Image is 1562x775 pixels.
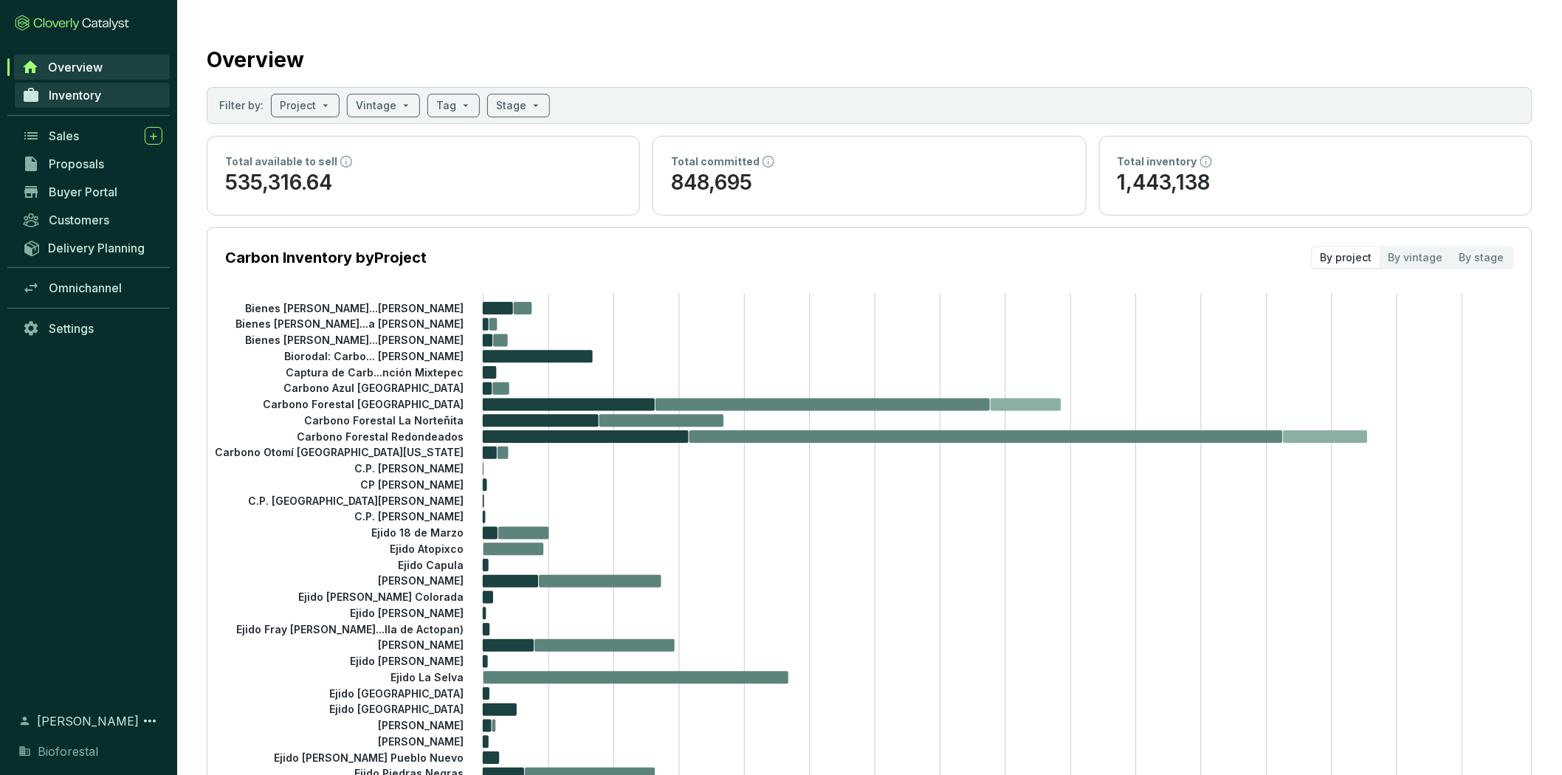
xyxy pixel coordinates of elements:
[248,495,464,507] tspan: C.P. [GEOGRAPHIC_DATA][PERSON_NAME]
[15,151,170,176] a: Proposals
[304,414,464,427] tspan: Carbono Forestal La Norteñita
[297,430,464,443] tspan: Carbono Forestal Redondeados
[49,156,104,171] span: Proposals
[49,128,79,143] span: Sales
[37,712,139,730] span: [PERSON_NAME]
[1312,247,1380,268] div: By project
[15,83,170,108] a: Inventory
[286,366,464,379] tspan: Captura de Carb...nción Mixtepec
[1311,246,1514,269] div: segmented control
[378,574,464,587] tspan: [PERSON_NAME]
[390,542,464,555] tspan: Ejido Atopixco
[15,179,170,204] a: Buyer Portal
[49,321,94,336] span: Settings
[49,213,109,227] span: Customers
[15,123,170,148] a: Sales
[49,280,122,295] span: Omnichannel
[274,751,464,764] tspan: Ejido [PERSON_NAME] Pueblo Nuevo
[283,382,464,394] tspan: Carbono Azul [GEOGRAPHIC_DATA]
[371,526,464,539] tspan: Ejido 18 de Marzo
[245,302,464,314] tspan: Bienes [PERSON_NAME]...[PERSON_NAME]
[671,154,760,169] p: Total committed
[48,241,145,255] span: Delivery Planning
[1451,247,1513,268] div: By stage
[225,247,427,268] p: Carbon Inventory by Project
[48,60,103,75] span: Overview
[390,671,464,683] tspan: Ejido La Selva
[236,623,464,635] tspan: Ejido Fray [PERSON_NAME]...lla de Actopan)
[49,185,117,199] span: Buyer Portal
[329,687,464,700] tspan: Ejido [GEOGRAPHIC_DATA]
[235,317,464,330] tspan: Bienes [PERSON_NAME]...a [PERSON_NAME]
[245,334,464,346] tspan: Bienes [PERSON_NAME]...[PERSON_NAME]
[15,275,170,300] a: Omnichannel
[15,235,170,260] a: Delivery Planning
[49,88,101,103] span: Inventory
[354,510,464,523] tspan: C.P. [PERSON_NAME]
[329,703,464,716] tspan: Ejido [GEOGRAPHIC_DATA]
[263,398,464,410] tspan: Carbono Forestal [GEOGRAPHIC_DATA]
[1118,154,1197,169] p: Total inventory
[15,207,170,232] a: Customers
[1380,247,1451,268] div: By vintage
[215,446,464,458] tspan: Carbono Otomí [GEOGRAPHIC_DATA][US_STATE]
[219,98,264,113] p: Filter by:
[350,655,464,667] tspan: Ejido [PERSON_NAME]
[354,462,464,475] tspan: C.P. [PERSON_NAME]
[15,316,170,341] a: Settings
[378,639,464,652] tspan: [PERSON_NAME]
[225,169,622,197] p: 535,316.64
[225,154,337,169] p: Total available to sell
[360,478,464,491] tspan: CP [PERSON_NAME]
[284,350,464,362] tspan: Biorodal: Carbo... [PERSON_NAME]
[378,719,464,731] tspan: [PERSON_NAME]
[298,590,464,603] tspan: Ejido [PERSON_NAME] Colorada
[350,607,464,619] tspan: Ejido [PERSON_NAME]
[1118,169,1514,197] p: 1,443,138
[378,735,464,748] tspan: [PERSON_NAME]
[398,559,464,571] tspan: Ejido Capula
[38,743,98,760] span: Bioforestal
[207,44,304,75] h2: Overview
[671,169,1067,197] p: 848,695
[14,55,170,80] a: Overview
